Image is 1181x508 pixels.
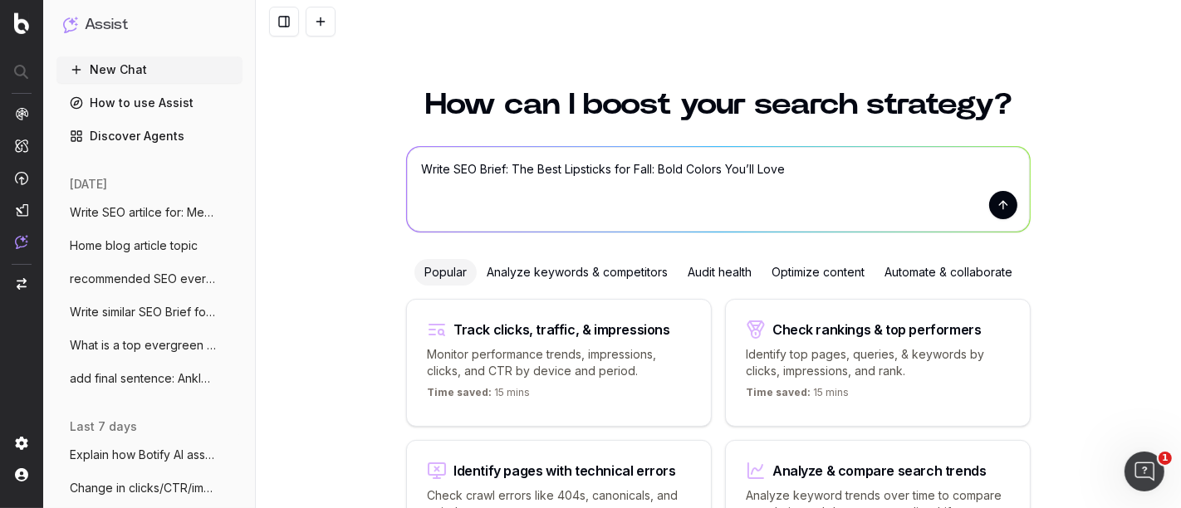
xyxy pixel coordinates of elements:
[56,199,243,226] button: Write SEO artilce for: Meta Title Tips t
[17,278,27,290] img: Switch project
[56,365,243,392] button: add final sentence: Ankle boots are a fa
[56,123,243,149] a: Discover Agents
[427,386,530,406] p: 15 mins
[70,204,216,221] span: Write SEO artilce for: Meta Title Tips t
[70,271,216,287] span: recommended SEO evergreen blog articles
[70,176,107,193] span: [DATE]
[427,386,492,398] span: Time saved:
[70,447,216,463] span: Explain how Botify AI assist can be help
[63,13,236,37] button: Assist
[14,12,29,34] img: Botify logo
[15,203,28,217] img: Studio
[1159,452,1172,465] span: 1
[875,259,1022,286] div: Automate & collaborate
[70,337,216,354] span: What is a top evergreen SEO Fashion Blog
[15,437,28,450] img: Setting
[453,464,676,477] div: Identify pages with technical errors
[15,107,28,120] img: Analytics
[772,323,982,336] div: Check rankings & top performers
[414,259,477,286] div: Popular
[746,386,849,406] p: 15 mins
[70,237,198,254] span: Home blog article topic
[56,56,243,83] button: New Chat
[772,464,987,477] div: Analyze & compare search trends
[56,232,243,259] button: Home blog article topic
[762,259,875,286] div: Optimize content
[453,323,670,336] div: Track clicks, traffic, & impressions
[56,442,243,468] button: Explain how Botify AI assist can be help
[85,13,128,37] h1: Assist
[746,386,811,398] span: Time saved:
[406,90,1031,120] h1: How can I boost your search strategy?
[56,475,243,501] button: Change in clicks/CTR/impressions over la
[15,139,28,153] img: Intelligence
[70,370,216,387] span: add final sentence: Ankle boots are a fa
[56,299,243,325] button: Write similar SEO Brief for SEO Briefs:
[15,468,28,481] img: My account
[678,259,762,286] div: Audit health
[15,171,28,185] img: Activation
[1125,452,1164,491] iframe: Intercom live chat
[63,17,78,32] img: Assist
[56,266,243,292] button: recommended SEO evergreen blog articles
[70,480,216,496] span: Change in clicks/CTR/impressions over la
[427,346,691,379] p: Monitor performance trends, impressions, clicks, and CTR by device and period.
[56,332,243,359] button: What is a top evergreen SEO Fashion Blog
[477,259,678,286] div: Analyze keywords & competitors
[746,346,1010,379] p: Identify top pages, queries, & keywords by clicks, impressions, and rank.
[15,235,28,249] img: Assist
[70,304,216,320] span: Write similar SEO Brief for SEO Briefs:
[70,418,137,435] span: last 7 days
[56,90,243,116] a: How to use Assist
[407,147,1030,232] textarea: Write SEO Brief: The Best Lipsticks for Fall: Bold Colors You’ll Love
